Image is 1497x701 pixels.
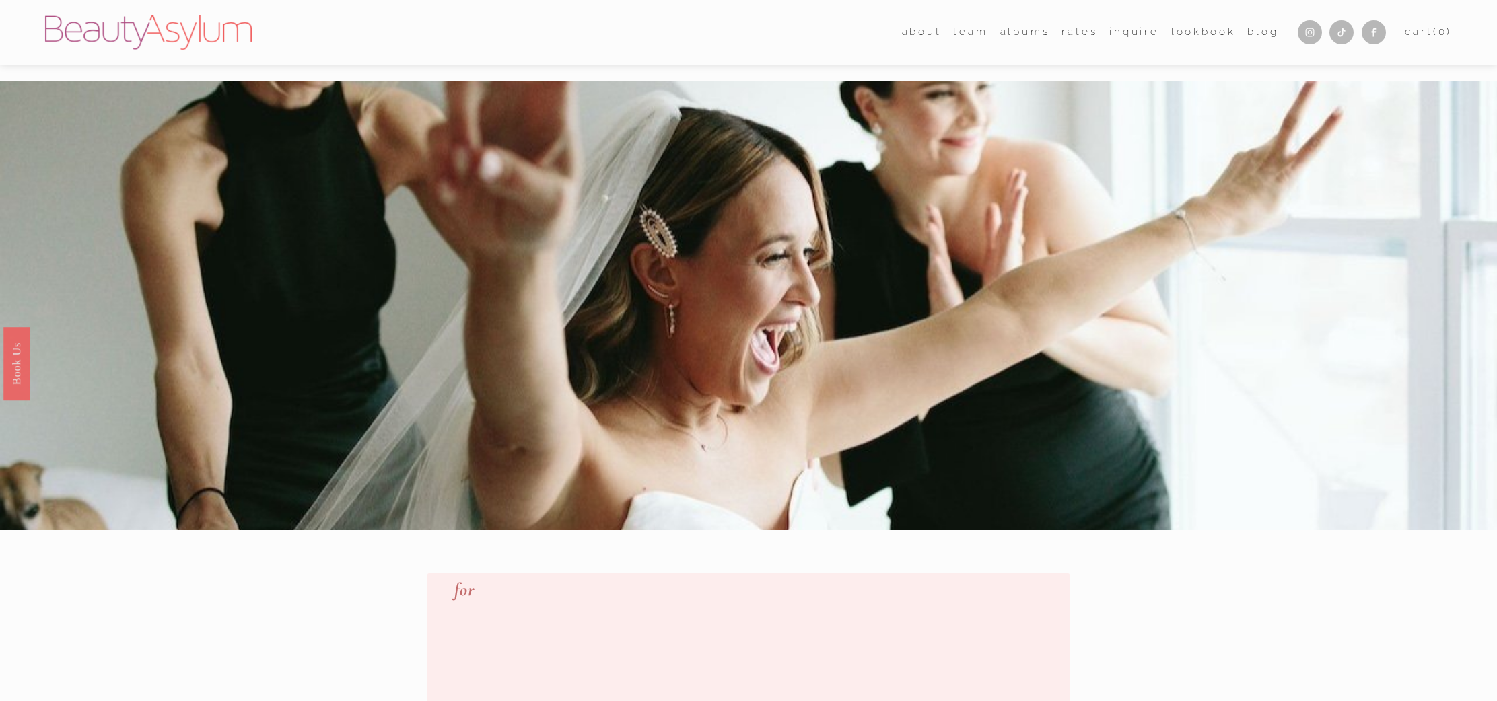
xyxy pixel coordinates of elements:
a: Blog [1247,22,1278,43]
img: Beauty Asylum | Bridal Hair &amp; Makeup Charlotte &amp; Atlanta [45,15,252,50]
span: ( ) [1433,26,1452,38]
a: albums [1000,22,1050,43]
a: Instagram [1298,20,1322,44]
a: folder dropdown [902,22,942,43]
a: Facebook [1362,20,1386,44]
span: about [902,23,942,42]
span: team [953,23,987,42]
a: Rates [1061,22,1097,43]
span: 0 [1438,26,1447,38]
em: for [454,579,476,601]
a: Cart(0) [1405,23,1452,42]
a: TikTok [1329,20,1354,44]
a: Book Us [3,327,30,400]
a: Lookbook [1171,22,1236,43]
a: Inquire [1109,22,1159,43]
a: folder dropdown [953,22,987,43]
